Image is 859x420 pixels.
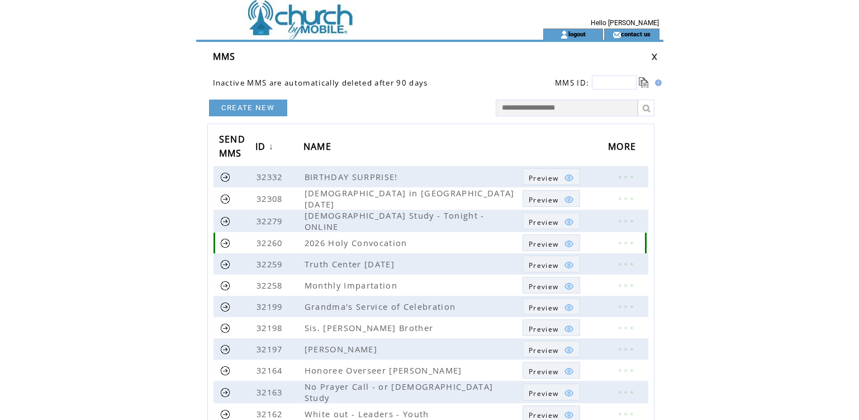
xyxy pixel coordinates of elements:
[305,322,436,333] span: Sis. [PERSON_NAME] Brother
[523,277,580,294] a: Preview
[523,168,580,185] a: Preview
[257,193,286,204] span: 32308
[305,187,515,210] span: [DEMOGRAPHIC_DATA] in [GEOGRAPHIC_DATA] [DATE]
[523,256,580,272] a: Preview
[257,343,286,355] span: 32197
[305,237,410,248] span: 2026 Holy Convocation
[255,137,277,158] a: ID↓
[303,138,334,158] span: NAME
[213,50,236,63] span: MMS
[564,239,574,249] img: eye.png
[257,365,286,376] span: 32164
[305,301,459,312] span: Grandma's Service of Celebration
[523,319,580,336] a: Preview
[257,408,286,419] span: 32162
[529,303,558,313] span: Show MMS preview
[529,324,558,334] span: Show MMS preview
[652,79,662,86] img: help.gif
[255,138,269,158] span: ID
[529,195,558,205] span: Show MMS preview
[257,280,286,291] span: 32258
[564,303,574,313] img: eye.png
[529,367,558,376] span: Show MMS preview
[564,366,574,376] img: eye.png
[564,410,574,420] img: eye.png
[529,239,558,249] span: Show MMS preview
[564,217,574,227] img: eye.png
[529,282,558,291] span: Show MMS preview
[305,210,485,232] span: [DEMOGRAPHIC_DATA] Study - Tonight - ONLINE
[529,218,558,227] span: Show MMS preview
[523,190,580,207] a: Preview
[219,130,245,165] span: SEND MMS
[564,388,574,398] img: eye.png
[257,237,286,248] span: 32260
[257,171,286,182] span: 32332
[621,30,651,37] a: contact us
[529,410,558,420] span: Show MMS preview
[613,30,621,39] img: contact_us_icon.gif
[305,171,401,182] span: BIRTHDAY SURPRISE!
[523,298,580,315] a: Preview
[529,346,558,355] span: Show MMS preview
[564,345,574,355] img: eye.png
[305,408,432,419] span: White out - Leaders - Youth
[213,78,428,88] span: Inactive MMS are automatically deleted after 90 days
[523,341,580,357] a: Preview
[529,389,558,398] span: Show MMS preview
[591,19,659,27] span: Hello [PERSON_NAME]
[564,173,574,183] img: eye.png
[257,322,286,333] span: 32198
[555,78,589,88] span: MMS ID:
[523,362,580,379] a: Preview
[568,30,586,37] a: logout
[523,384,580,400] a: Preview
[305,365,465,376] span: Honoree Overseer [PERSON_NAME]
[608,138,639,158] span: MORE
[305,381,493,403] span: No Prayer Call - or [DEMOGRAPHIC_DATA] Study
[529,173,558,183] span: Show MMS preview
[523,213,580,229] a: Preview
[564,260,574,270] img: eye.png
[564,281,574,291] img: eye.png
[523,234,580,251] a: Preview
[257,386,286,398] span: 32163
[564,324,574,334] img: eye.png
[257,301,286,312] span: 32199
[209,100,287,116] a: CREATE NEW
[305,258,397,270] span: Truth Center [DATE]
[305,280,400,291] span: Monthly Impartation
[303,137,337,158] a: NAME
[560,30,568,39] img: account_icon.gif
[529,261,558,270] span: Show MMS preview
[257,215,286,226] span: 32279
[564,195,574,205] img: eye.png
[257,258,286,270] span: 32259
[305,343,380,355] span: [PERSON_NAME]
